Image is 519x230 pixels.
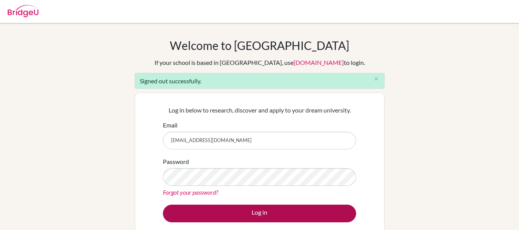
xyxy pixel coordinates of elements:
label: Email [163,121,177,130]
h1: Welcome to [GEOGRAPHIC_DATA] [170,38,349,52]
label: Password [163,157,189,166]
button: Close [369,73,384,85]
div: If your school is based in [GEOGRAPHIC_DATA], use to login. [154,58,365,67]
a: [DOMAIN_NAME] [293,59,344,66]
p: Log in below to research, discover and apply to your dream university. [163,106,356,115]
a: Forgot your password? [163,189,218,196]
img: Bridge-U [8,5,38,17]
button: Log in [163,205,356,222]
div: Signed out successfully. [135,73,385,89]
i: close [373,76,379,82]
